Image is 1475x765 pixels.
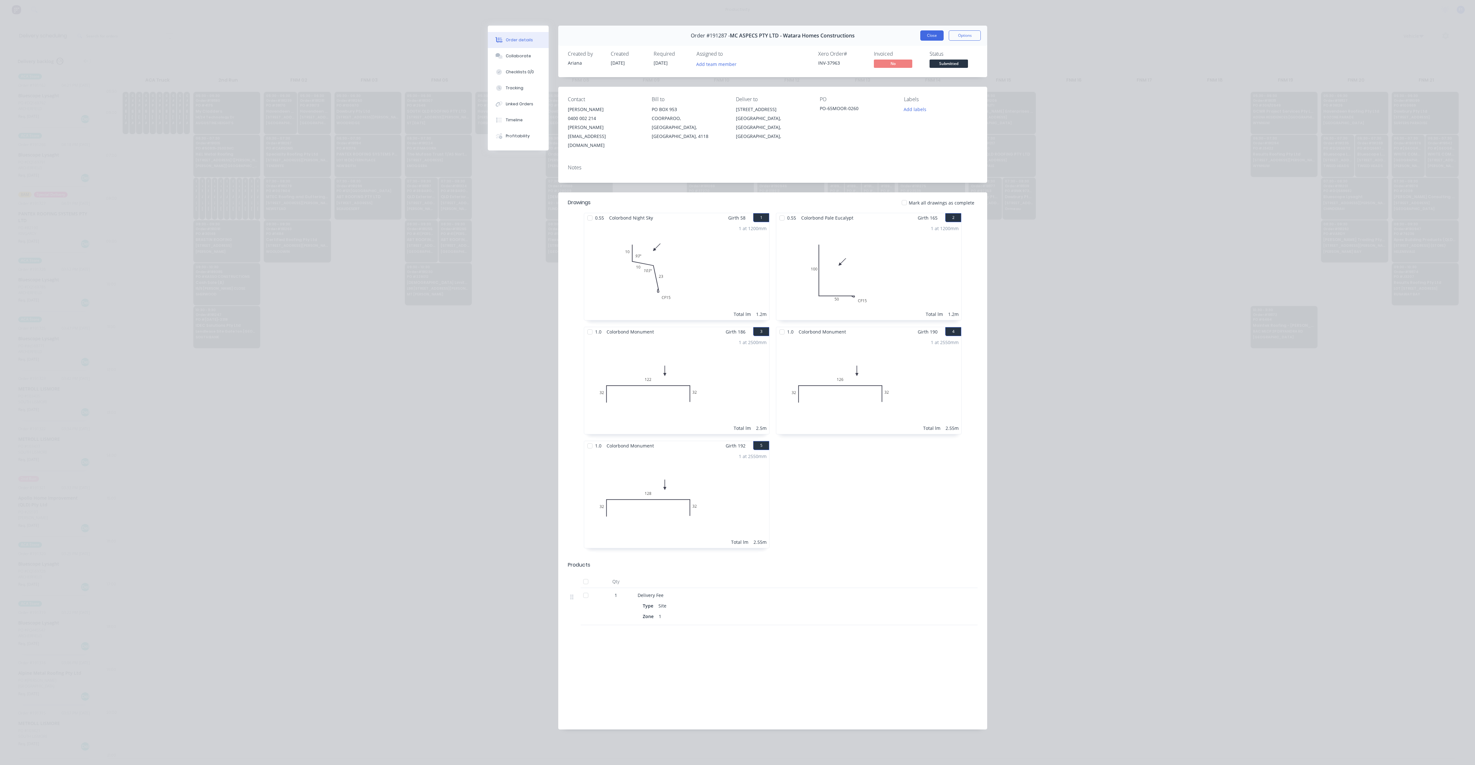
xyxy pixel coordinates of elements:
[597,575,635,588] div: Qty
[568,123,641,150] div: [PERSON_NAME][EMAIL_ADDRESS][DOMAIN_NAME]
[643,612,656,621] div: Zone
[488,48,549,64] button: Collaborate
[488,96,549,112] button: Linked Orders
[643,601,656,610] div: Type
[728,213,746,222] span: Girth 58
[945,327,961,336] button: 4
[799,213,856,222] span: Colorbond Pale Eucalypt
[654,51,689,57] div: Required
[949,30,981,41] button: Options
[945,213,961,222] button: 2
[909,199,974,206] span: Mark all drawings as complete
[506,85,523,91] div: Tracking
[568,105,641,150] div: [PERSON_NAME]0400 002 214[PERSON_NAME][EMAIL_ADDRESS][DOMAIN_NAME]
[568,51,603,57] div: Created by
[656,612,664,621] div: 1
[930,60,968,69] button: Submitted
[691,33,730,39] span: Order #191287 -
[734,425,751,431] div: Total lm
[785,213,799,222] span: 0.55
[874,51,922,57] div: Invoiced
[776,336,961,434] div: 032126321 at 2550mmTotal lm2.55m
[726,441,746,450] span: Girth 192
[818,60,866,66] div: INV-37963
[918,327,938,336] span: Girth 190
[931,225,959,232] div: 1 at 1200mm
[584,450,769,548] div: 032128321 at 2550mmTotal lm2.55m
[776,222,961,320] div: 0100CF15501 at 1200mmTotal lm1.2m
[820,105,893,114] div: PO-65MOOR-0260
[568,105,641,114] div: [PERSON_NAME]
[926,311,943,318] div: Total lm
[506,117,523,123] div: Timeline
[506,37,533,43] div: Order details
[568,165,978,171] div: Notes
[818,51,866,57] div: Xero Order #
[785,327,796,336] span: 1.0
[923,425,940,431] div: Total lm
[568,114,641,123] div: 0400 002 214
[930,60,968,68] span: Submitted
[652,105,725,141] div: PO BOX 953COORPAROO, [GEOGRAPHIC_DATA], [GEOGRAPHIC_DATA], 4118
[506,133,530,139] div: Profitability
[592,213,607,222] span: 0.55
[931,339,959,346] div: 1 at 2550mm
[736,105,810,141] div: [STREET_ADDRESS][GEOGRAPHIC_DATA], [GEOGRAPHIC_DATA], [GEOGRAPHIC_DATA],
[488,80,549,96] button: Tracking
[506,69,534,75] div: Checklists 0/0
[584,336,769,434] div: 032122321 at 2500mmTotal lm2.5m
[697,60,740,68] button: Add team member
[731,539,748,545] div: Total lm
[734,311,751,318] div: Total lm
[488,128,549,144] button: Profitability
[736,105,810,114] div: [STREET_ADDRESS]
[697,51,761,57] div: Assigned to
[946,425,959,431] div: 2.55m
[756,425,767,431] div: 2.5m
[506,101,533,107] div: Linked Orders
[652,96,725,102] div: Bill to
[604,441,657,450] span: Colorbond Monument
[753,327,769,336] button: 3
[568,561,590,569] div: Products
[604,327,657,336] span: Colorbond Monument
[948,311,959,318] div: 1.2m
[904,96,978,102] div: Labels
[739,339,767,346] div: 1 at 2500mm
[568,199,591,206] div: Drawings
[638,592,664,598] span: Delivery Fee
[488,64,549,80] button: Checklists 0/0
[488,32,549,48] button: Order details
[753,441,769,450] button: 5
[654,60,668,66] span: [DATE]
[739,225,767,232] div: 1 at 1200mm
[584,222,769,320] div: 01010CF152393º103º1 at 1200mmTotal lm1.2m
[739,453,767,460] div: 1 at 2550mm
[918,213,938,222] span: Girth 165
[730,33,855,39] span: MC ASPECS PTY LTD - Watara Homes Constructions
[656,601,669,610] div: Site
[920,30,944,41] button: Close
[693,60,740,68] button: Add team member
[736,114,810,141] div: [GEOGRAPHIC_DATA], [GEOGRAPHIC_DATA], [GEOGRAPHIC_DATA],
[652,105,725,114] div: PO BOX 953
[726,327,746,336] span: Girth 186
[736,96,810,102] div: Deliver to
[900,105,930,114] button: Add labels
[796,327,849,336] span: Colorbond Monument
[568,60,603,66] div: Ariana
[611,51,646,57] div: Created
[607,213,656,222] span: Colorbond Night Sky
[506,53,531,59] div: Collaborate
[753,213,769,222] button: 1
[756,311,767,318] div: 1.2m
[652,114,725,141] div: COORPAROO, [GEOGRAPHIC_DATA], [GEOGRAPHIC_DATA], 4118
[611,60,625,66] span: [DATE]
[568,96,641,102] div: Contact
[930,51,978,57] div: Status
[874,60,912,68] span: No
[754,539,767,545] div: 2.55m
[820,96,893,102] div: PO
[488,112,549,128] button: Timeline
[592,441,604,450] span: 1.0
